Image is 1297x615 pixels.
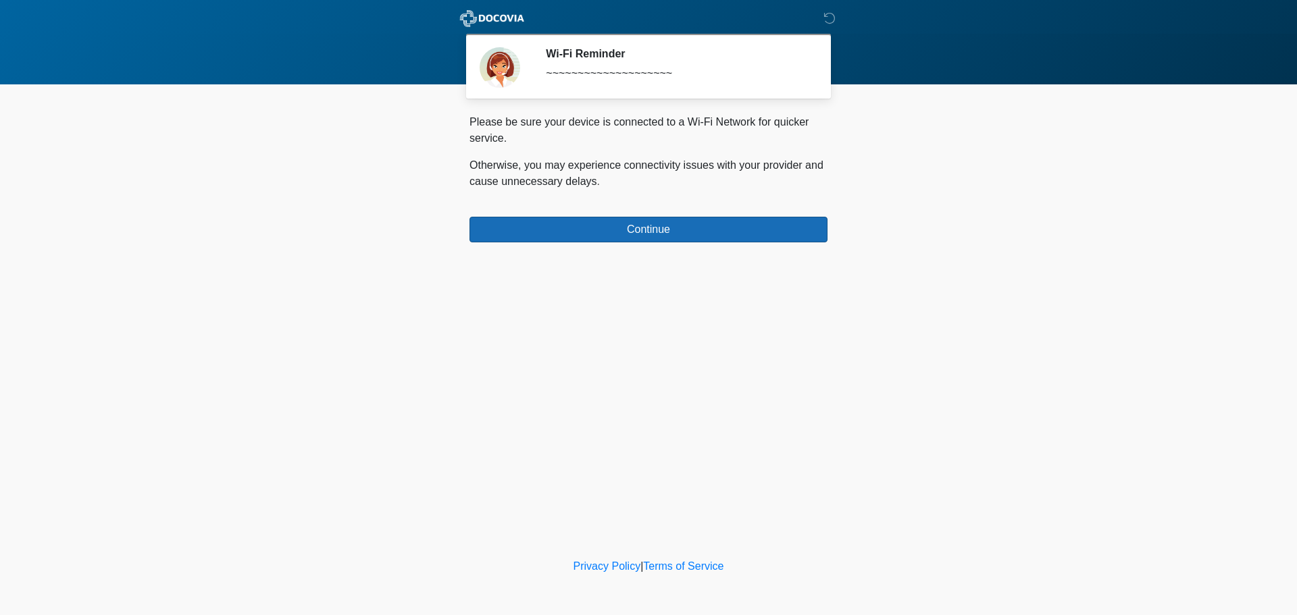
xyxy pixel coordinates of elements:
a: Terms of Service [643,560,723,572]
div: ~~~~~~~~~~~~~~~~~~~~ [546,65,807,82]
a: Privacy Policy [574,560,641,572]
button: Continue [469,217,828,242]
span: . [597,176,600,187]
h2: Wi-Fi Reminder [546,47,807,60]
a: | [640,560,643,572]
p: Please be sure your device is connected to a Wi-Fi Network for quicker service. [469,114,828,146]
p: Otherwise, you may experience connectivity issues with your provider and cause unnecessary delays [469,157,828,190]
img: ABC Med Spa- GFEase Logo [456,10,528,27]
img: Agent Avatar [480,47,520,88]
